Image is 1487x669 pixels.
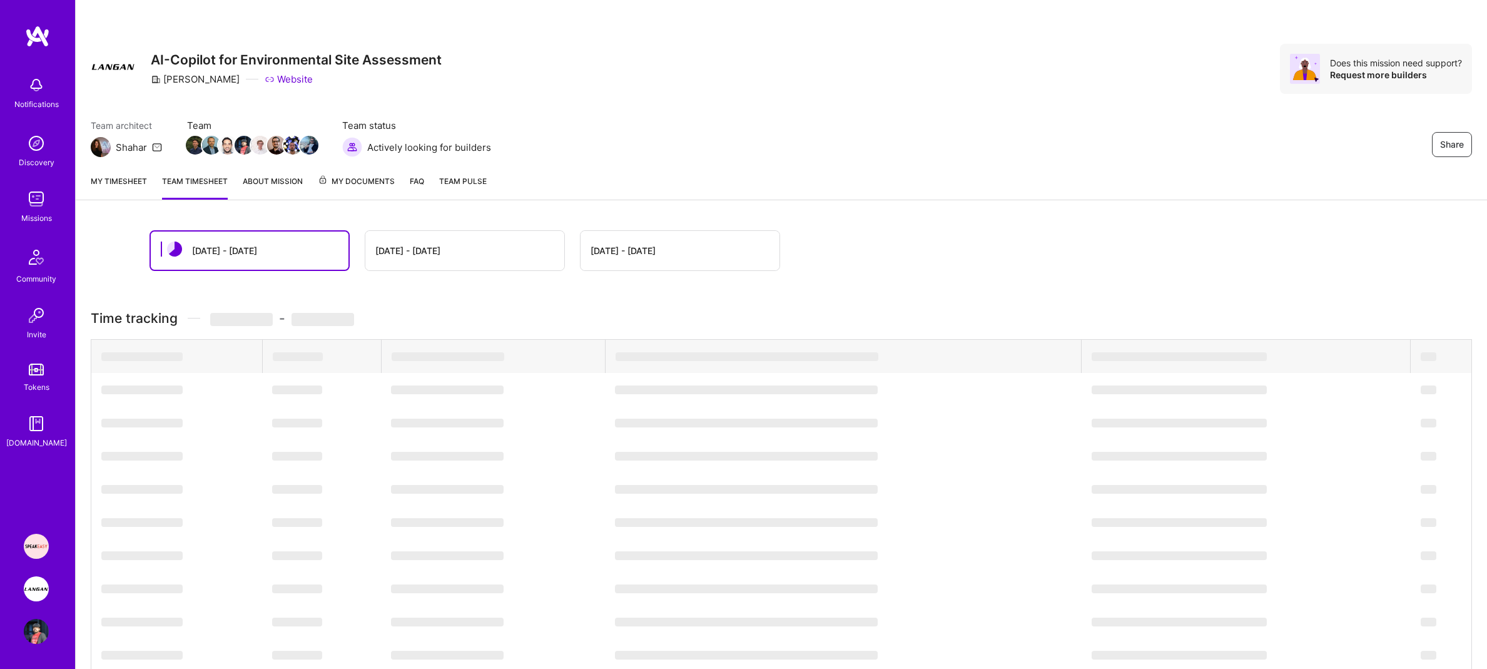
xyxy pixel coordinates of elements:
[1092,585,1267,593] span: ‌
[273,352,323,361] span: ‌
[391,386,504,394] span: ‌
[167,242,182,257] img: status icon
[268,135,285,156] a: Team Member Avatar
[6,436,67,449] div: [DOMAIN_NAME]
[101,551,183,560] span: ‌
[101,419,183,427] span: ‌
[187,119,317,132] span: Team
[101,651,183,660] span: ‌
[203,135,220,156] a: Team Member Avatar
[91,44,136,89] img: Company Logo
[192,244,257,257] div: [DATE] - [DATE]
[220,135,236,156] a: Team Member Avatar
[1421,585,1436,593] span: ‌
[24,73,49,98] img: bell
[391,651,504,660] span: ‌
[116,141,147,154] div: Shahar
[272,419,322,427] span: ‌
[101,452,183,461] span: ‌
[301,135,317,156] a: Team Member Avatar
[1092,485,1267,494] span: ‌
[342,119,491,132] span: Team status
[101,518,183,527] span: ‌
[272,452,322,461] span: ‌
[265,73,313,86] a: Website
[24,576,49,601] img: Langan: AI-Copilot for Environmental Site Assessment
[29,364,44,375] img: tokens
[14,98,59,111] div: Notifications
[101,352,183,361] span: ‌
[439,176,487,186] span: Team Pulse
[202,136,221,155] img: Team Member Avatar
[318,175,395,188] span: My Documents
[1421,551,1436,560] span: ‌
[1092,618,1267,626] span: ‌
[91,175,147,200] a: My timesheet
[1421,651,1436,660] span: ‌
[1421,419,1436,427] span: ‌
[162,175,228,200] a: Team timesheet
[101,585,183,593] span: ‌
[272,651,322,660] span: ‌
[101,386,183,394] span: ‌
[272,551,322,560] span: ‌
[252,135,268,156] a: Team Member Avatar
[615,518,878,527] span: ‌
[27,328,46,341] div: Invite
[267,136,286,155] img: Team Member Avatar
[1330,69,1462,81] div: Request more builders
[1421,518,1436,527] span: ‌
[101,485,183,494] span: ‌
[25,25,50,48] img: logo
[616,352,878,361] span: ‌
[21,242,51,272] img: Community
[318,175,395,200] a: My Documents
[1092,518,1267,527] span: ‌
[152,142,162,152] i: icon Mail
[1421,452,1436,461] span: ‌
[24,131,49,156] img: discovery
[272,518,322,527] span: ‌
[187,135,203,156] a: Team Member Avatar
[1421,618,1436,626] span: ‌
[410,175,424,200] a: FAQ
[24,380,49,394] div: Tokens
[1421,352,1436,361] span: ‌
[91,310,1472,326] h3: Time tracking
[1092,419,1267,427] span: ‌
[21,619,52,644] a: User Avatar
[24,619,49,644] img: User Avatar
[272,485,322,494] span: ‌
[1092,651,1267,660] span: ‌
[24,303,49,328] img: Invite
[1290,54,1320,84] img: Avatar
[272,618,322,626] span: ‌
[21,212,52,225] div: Missions
[19,156,54,169] div: Discovery
[367,141,491,154] span: Actively looking for builders
[21,576,52,601] a: Langan: AI-Copilot for Environmental Site Assessment
[615,651,878,660] span: ‌
[272,386,322,394] span: ‌
[24,186,49,212] img: teamwork
[615,452,878,461] span: ‌
[391,585,504,593] span: ‌
[391,518,504,527] span: ‌
[1092,386,1267,394] span: ‌
[615,485,878,494] span: ‌
[251,136,270,155] img: Team Member Avatar
[1421,485,1436,494] span: ‌
[391,551,504,560] span: ‌
[1330,57,1462,69] div: Does this mission need support?
[615,419,878,427] span: ‌
[210,313,273,326] span: ‌
[91,119,162,132] span: Team architect
[151,73,240,86] div: [PERSON_NAME]
[101,618,183,626] span: ‌
[1092,551,1267,560] span: ‌
[615,386,878,394] span: ‌
[292,313,354,326] span: ‌
[283,136,302,155] img: Team Member Avatar
[210,310,354,326] span: -
[615,551,878,560] span: ‌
